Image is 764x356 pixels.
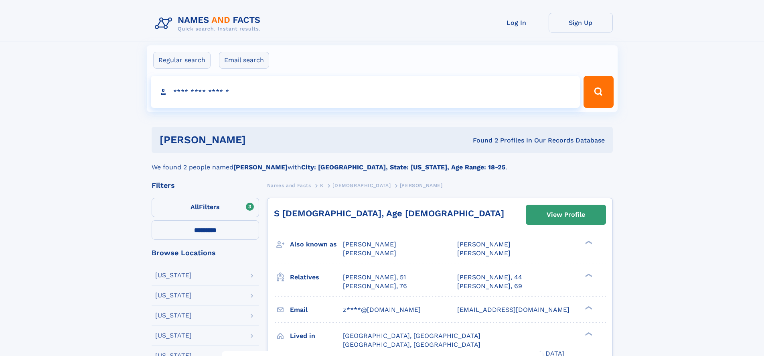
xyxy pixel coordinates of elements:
[155,292,192,299] div: [US_STATE]
[547,205,585,224] div: View Profile
[359,136,605,145] div: Found 2 Profiles In Our Records Database
[343,273,406,282] a: [PERSON_NAME], 51
[332,180,391,190] a: [DEMOGRAPHIC_DATA]
[457,249,511,257] span: [PERSON_NAME]
[152,182,259,189] div: Filters
[343,240,396,248] span: [PERSON_NAME]
[290,329,343,343] h3: Lived in
[151,76,580,108] input: search input
[274,208,504,218] a: S [DEMOGRAPHIC_DATA], Age [DEMOGRAPHIC_DATA]
[290,271,343,284] h3: Relatives
[343,341,480,348] span: [GEOGRAPHIC_DATA], [GEOGRAPHIC_DATA]
[343,332,480,340] span: [GEOGRAPHIC_DATA], [GEOGRAPHIC_DATA]
[343,282,407,291] a: [PERSON_NAME], 76
[400,183,443,188] span: [PERSON_NAME]
[155,312,192,319] div: [US_STATE]
[190,203,199,211] span: All
[332,183,391,188] span: [DEMOGRAPHIC_DATA]
[219,52,269,69] label: Email search
[457,273,522,282] a: [PERSON_NAME], 44
[152,249,259,256] div: Browse Locations
[457,240,511,248] span: [PERSON_NAME]
[160,135,359,145] h1: [PERSON_NAME]
[155,272,192,279] div: [US_STATE]
[583,240,593,245] div: ❯
[526,205,606,224] a: View Profile
[457,282,522,291] a: [PERSON_NAME], 69
[484,13,549,33] a: Log In
[301,163,505,171] b: City: [GEOGRAPHIC_DATA], State: [US_STATE], Age Range: 18-25
[549,13,613,33] a: Sign Up
[320,183,324,188] span: K
[584,76,613,108] button: Search Button
[583,331,593,336] div: ❯
[152,13,267,35] img: Logo Names and Facts
[233,163,288,171] b: [PERSON_NAME]
[152,153,613,172] div: We found 2 people named with .
[152,198,259,217] label: Filters
[583,273,593,278] div: ❯
[457,306,569,313] span: [EMAIL_ADDRESS][DOMAIN_NAME]
[320,180,324,190] a: K
[155,332,192,339] div: [US_STATE]
[290,303,343,317] h3: Email
[583,305,593,310] div: ❯
[290,238,343,251] h3: Also known as
[267,180,311,190] a: Names and Facts
[343,249,396,257] span: [PERSON_NAME]
[153,52,211,69] label: Regular search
